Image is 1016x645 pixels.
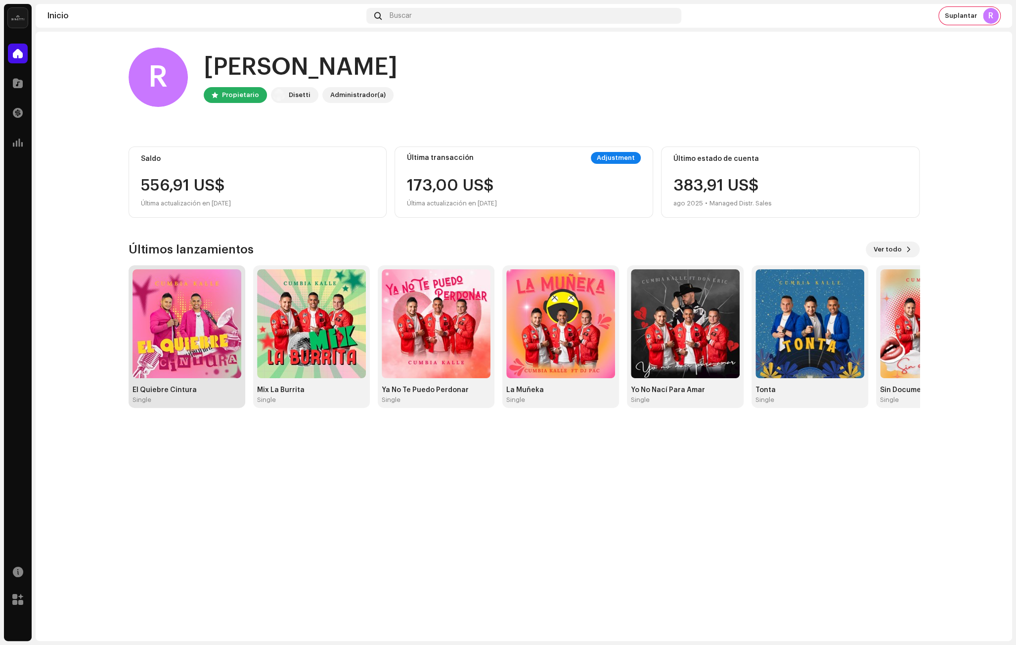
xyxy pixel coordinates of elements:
[705,198,707,209] div: •
[631,269,740,378] img: 18179170-9951-4070-a706-f0756d77ffb5
[133,269,241,378] img: e9dce480-5551-41ee-a060-a13d19e1a19f
[382,269,490,378] img: 290a45e1-2b98-42b3-8330-479895434cc3
[330,89,386,101] div: Administrador(a)
[755,396,774,404] div: Single
[591,152,641,164] div: Adjustment
[382,396,400,404] div: Single
[273,89,285,101] img: 02a7c2d3-3c89-4098-b12f-2ff2945c95ee
[133,396,151,404] div: Single
[874,240,902,259] span: Ver todo
[755,386,864,394] div: Tonta
[382,386,490,394] div: Ya No Te Puedo Perdonar
[661,147,920,218] re-o-card-value: Último estado de cuenta
[945,12,977,20] span: Suplantar
[506,269,615,378] img: 3ce69895-9fbf-47d6-90dc-104f14dc4d42
[141,198,375,209] div: Última actualización en [DATE]
[257,386,366,394] div: Mix La Burrita
[8,8,28,28] img: 02a7c2d3-3c89-4098-b12f-2ff2945c95ee
[390,12,412,20] span: Buscar
[141,155,375,163] div: Saldo
[983,8,999,24] div: R
[631,396,650,404] div: Single
[204,51,398,83] div: [PERSON_NAME]
[257,269,366,378] img: 5ccfb1a1-a604-46bb-bfbd-475cb4b208c5
[129,147,387,218] re-o-card-value: Saldo
[880,396,899,404] div: Single
[755,269,864,378] img: 94c83bc7-8958-484d-bb9e-34426885d2e5
[880,269,989,378] img: 68864a07-a167-4e83-b5ce-148a1b7b05eb
[631,386,740,394] div: Yo No Nací Para Amar
[222,89,259,101] div: Propietario
[407,198,497,209] div: Última actualización en [DATE]
[880,386,989,394] div: Sin Documentos
[506,386,615,394] div: La Muñeka
[506,396,525,404] div: Single
[289,89,310,101] div: Disetti
[257,396,276,404] div: Single
[709,198,772,209] div: Managed Distr. Sales
[47,12,362,20] div: Inicio
[673,198,703,209] div: ago 2025
[133,386,241,394] div: El Quiebre Cintura
[129,48,188,107] div: R
[673,155,907,163] div: Último estado de cuenta
[407,154,474,162] div: Última transacción
[129,242,254,257] h3: Últimos lanzamientos
[866,242,920,257] button: Ver todo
